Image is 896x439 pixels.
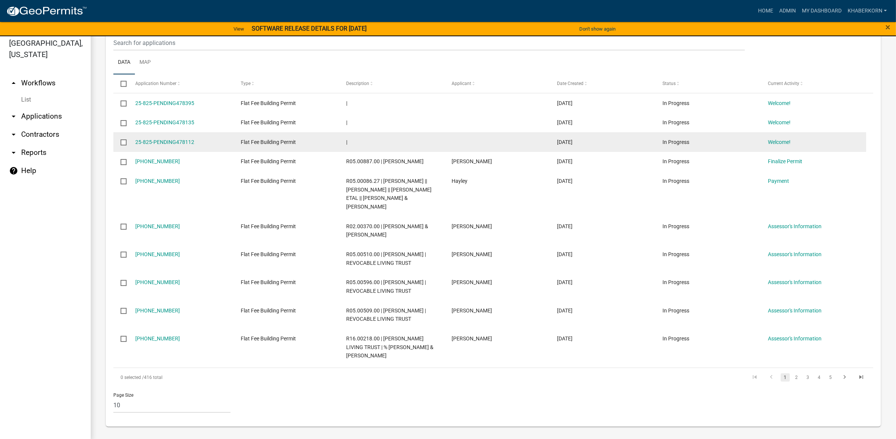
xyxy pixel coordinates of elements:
a: Payment [768,178,789,184]
input: Search for applications [113,35,745,51]
span: R05.00596.00 | BARBARA J SLAGGIE | REVOCABLE LIVING TRUST [346,279,426,294]
span: In Progress [662,100,689,106]
a: [PHONE_NUMBER] [135,279,180,285]
a: Home [755,4,776,18]
a: 25-825-PENDING478112 [135,139,194,145]
span: Tracy Kenyon [452,335,492,342]
span: 09/12/2025 [557,158,573,164]
span: In Progress [662,279,689,285]
li: page 2 [791,371,802,384]
span: | [346,139,347,145]
span: Flat Fee Building Permit [241,308,296,314]
a: Finalize Permit [768,158,802,164]
span: Application Number [135,81,176,86]
span: | [346,100,347,106]
span: Hayley [452,178,467,184]
i: arrow_drop_down [9,148,18,157]
span: Type [241,81,251,86]
span: 0 selected / [121,375,144,380]
a: 25-825-PENDING478395 [135,100,194,106]
a: [PHONE_NUMBER] [135,251,180,257]
span: × [885,22,890,32]
datatable-header-cell: Type [233,74,339,93]
button: Don't show again [576,23,619,35]
a: [PHONE_NUMBER] [135,223,180,229]
span: R05.00509.00 | BARBARA J SLAGGIE | REVOCABLE LIVING TRUST [346,308,426,322]
div: 416 total [113,368,415,387]
span: 09/14/2025 [557,119,573,125]
i: arrow_drop_down [9,130,18,139]
a: Welcome! [768,119,791,125]
span: In Progress [662,178,689,184]
a: Welcome! [768,139,791,145]
span: Flat Fee Building Permit [241,178,296,184]
i: help [9,166,18,175]
a: View [231,23,247,35]
a: go to next page [837,373,852,382]
span: Flat Fee Building Permit [241,158,296,164]
span: Geoff Christensen [452,223,492,229]
span: 09/09/2025 [557,308,573,314]
span: Joe Fitch [452,158,492,164]
a: go to first page [747,373,762,382]
datatable-header-cell: Status [655,74,761,93]
span: Geoff Christensen [452,279,492,285]
span: Applicant [452,81,471,86]
span: 09/14/2025 [557,139,573,145]
i: arrow_drop_down [9,112,18,121]
span: Current Activity [768,81,799,86]
li: page 1 [780,371,791,384]
li: page 4 [814,371,825,384]
span: In Progress [662,223,689,229]
i: arrow_drop_up [9,79,18,88]
span: In Progress [662,308,689,314]
a: 1 [781,373,790,382]
a: Admin [776,4,799,18]
li: page 5 [825,371,836,384]
datatable-header-cell: Current Activity [761,74,866,93]
span: Date Created [557,81,583,86]
a: 2 [792,373,801,382]
datatable-header-cell: Select [113,74,128,93]
span: Flat Fee Building Permit [241,119,296,125]
a: Welcome! [768,100,791,106]
span: 09/11/2025 [557,178,573,184]
li: page 3 [802,371,814,384]
span: R05.00510.00 | BARBARA J SLAGGIE | REVOCABLE LIVING TRUST [346,251,426,266]
span: In Progress [662,119,689,125]
span: 09/08/2025 [557,335,573,342]
a: go to last page [854,373,868,382]
a: Data [113,51,135,75]
datatable-header-cell: Application Number [128,74,233,93]
a: 4 [815,373,824,382]
span: In Progress [662,139,689,145]
span: R05.00086.27 | JOHN L WINDER JR || KATHLEEN M WINDER || ROBERT A WINDER ETAL || THOMAS L & AUDRA ... [346,178,432,210]
span: Flat Fee Building Permit [241,251,296,257]
span: Flat Fee Building Permit [241,139,296,145]
span: | [346,119,347,125]
span: 09/09/2025 [557,279,573,285]
a: Assessor's Information [768,308,822,314]
button: Close [885,23,890,32]
span: In Progress [662,335,689,342]
a: 25-825-PENDING478135 [135,119,194,125]
span: 09/10/2025 [557,223,573,229]
a: My Dashboard [799,4,845,18]
span: R05.00887.00 | THERESA LYNN ELDER [346,158,424,164]
span: Geoff Christensen [452,308,492,314]
span: Description [346,81,369,86]
datatable-header-cell: Date Created [550,74,655,93]
span: R02.00370.00 | JASON & MARY JEWISON [346,223,428,238]
span: In Progress [662,251,689,257]
a: go to previous page [764,373,778,382]
span: Flat Fee Building Permit [241,223,296,229]
a: Assessor's Information [768,223,822,229]
span: In Progress [662,158,689,164]
span: Flat Fee Building Permit [241,335,296,342]
a: Assessor's Information [768,251,822,257]
datatable-header-cell: Description [339,74,444,93]
a: [PHONE_NUMBER] [135,308,180,314]
a: khaberkorn [845,4,890,18]
span: 09/10/2025 [557,251,573,257]
a: [PHONE_NUMBER] [135,178,180,184]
